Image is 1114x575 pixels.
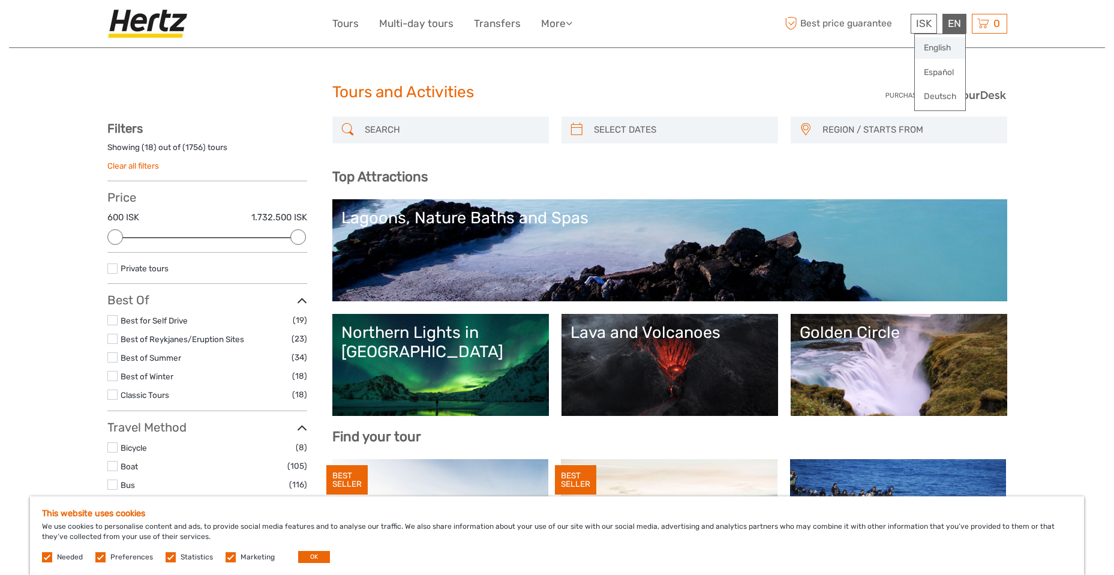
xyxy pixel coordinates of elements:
span: (19) [293,313,307,327]
a: Bus [121,480,135,490]
a: Clear all filters [107,161,159,170]
div: Lava and Volcanoes [570,323,769,342]
h3: Travel Method [107,420,307,435]
span: (18) [292,388,307,402]
strong: Filters [107,121,143,136]
input: SELECT DATES [589,119,772,140]
a: Transfers [474,15,521,32]
a: English [915,37,965,59]
div: Golden Circle [800,323,998,342]
h3: Price [107,190,307,205]
a: Northern Lights in [GEOGRAPHIC_DATA] [341,323,540,407]
span: (18) [292,369,307,383]
img: PurchaseViaTourDesk.png [885,88,1007,103]
b: Top Attractions [332,169,428,185]
span: (116) [289,478,307,492]
a: Bicycle [121,443,147,453]
a: Best of Summer [121,353,181,363]
span: ISK [916,17,932,29]
a: Best for Self Drive [121,316,188,325]
div: EN [942,14,966,34]
button: OK [298,551,330,563]
a: Best of Reykjanes/Eruption Sites [121,334,244,344]
a: Classic Tours [121,390,169,400]
span: (8) [296,441,307,454]
h3: Best Of [107,293,307,307]
label: 1756 [185,142,203,153]
input: SEARCH [360,119,543,140]
label: Preferences [110,552,153,562]
label: 18 [145,142,154,153]
a: More [541,15,572,32]
a: Private tours [121,263,169,273]
div: Lagoons, Nature Baths and Spas [341,208,998,227]
a: Español [915,62,965,83]
span: (34) [292,351,307,364]
div: BEST SELLER [555,465,596,495]
a: Golden Circle [800,323,998,407]
label: Needed [57,552,83,562]
a: Best of Winter [121,372,173,381]
a: Tours [332,15,359,32]
a: Multi-day tours [379,15,454,32]
h1: Tours and Activities [332,83,782,102]
label: 1.732.500 ISK [251,211,307,224]
span: Best price guarantee [782,14,908,34]
label: 600 ISK [107,211,139,224]
h5: This website uses cookies [42,508,1072,519]
a: Lava and Volcanoes [570,323,769,407]
div: Showing ( ) out of ( ) tours [107,142,307,160]
div: BEST SELLER [326,465,368,495]
img: Hertz [107,9,193,38]
label: Marketing [241,552,275,562]
a: Lagoons, Nature Baths and Spas [341,208,998,292]
span: (105) [287,459,307,473]
label: Statistics [181,552,213,562]
span: (23) [292,332,307,346]
div: Northern Lights in [GEOGRAPHIC_DATA] [341,323,540,362]
button: REGION / STARTS FROM [817,120,1001,140]
a: Boat [121,462,138,471]
span: 0 [992,17,1002,29]
div: We use cookies to personalise content and ads, to provide social media features and to analyse ou... [30,496,1084,575]
b: Find your tour [332,429,421,445]
a: Deutsch [915,86,965,107]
